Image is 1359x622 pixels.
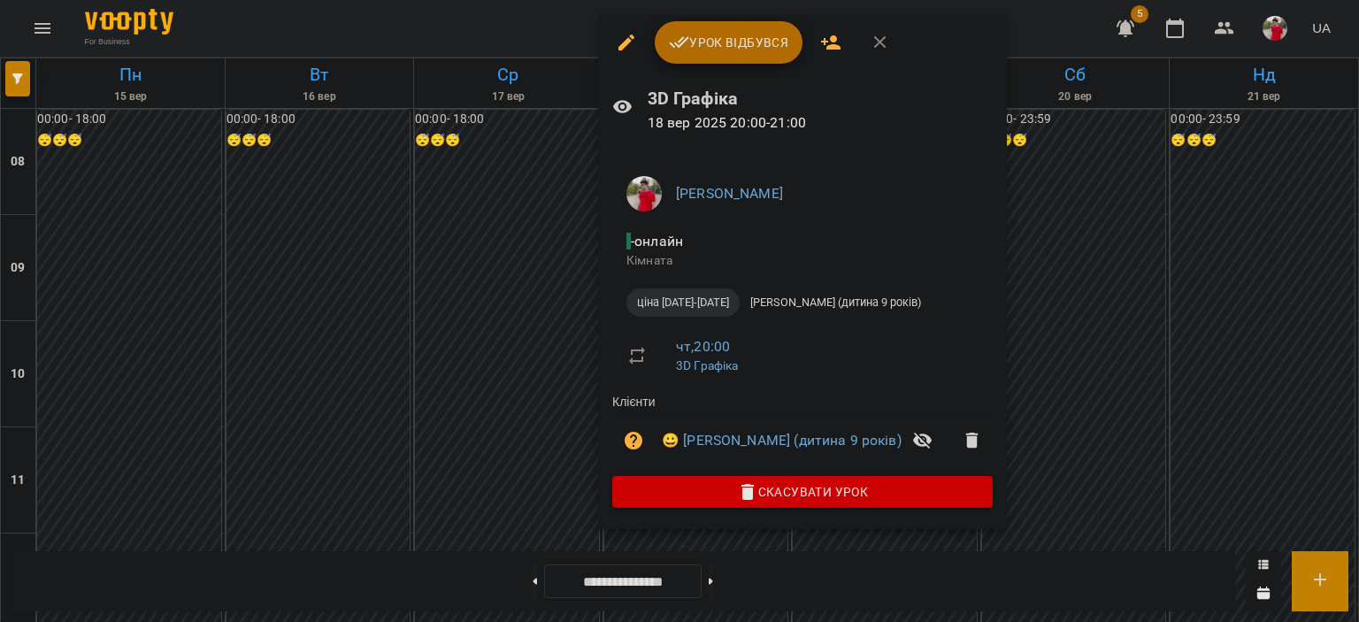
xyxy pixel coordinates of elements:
[612,394,993,476] ul: Клієнти
[626,233,687,250] span: - онлайн
[676,338,730,355] a: чт , 20:00
[626,252,979,270] p: Кімната
[740,288,932,317] div: [PERSON_NAME] (дитина 9 років)
[655,21,803,64] button: Урок відбувся
[626,481,979,503] span: Скасувати Урок
[612,476,993,508] button: Скасувати Урок
[648,112,994,134] p: 18 вер 2025 20:00 - 21:00
[662,430,902,451] a: 😀 [PERSON_NAME] (дитина 9 років)
[626,295,740,311] span: ціна [DATE]-[DATE]
[626,176,662,211] img: 54b6d9b4e6461886c974555cb82f3b73.jpg
[676,358,738,372] a: 3D Графіка
[648,85,994,112] h6: 3D Графіка
[676,185,783,202] a: [PERSON_NAME]
[669,32,789,53] span: Урок відбувся
[740,295,932,311] span: [PERSON_NAME] (дитина 9 років)
[612,419,655,462] button: Візит ще не сплачено. Додати оплату?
